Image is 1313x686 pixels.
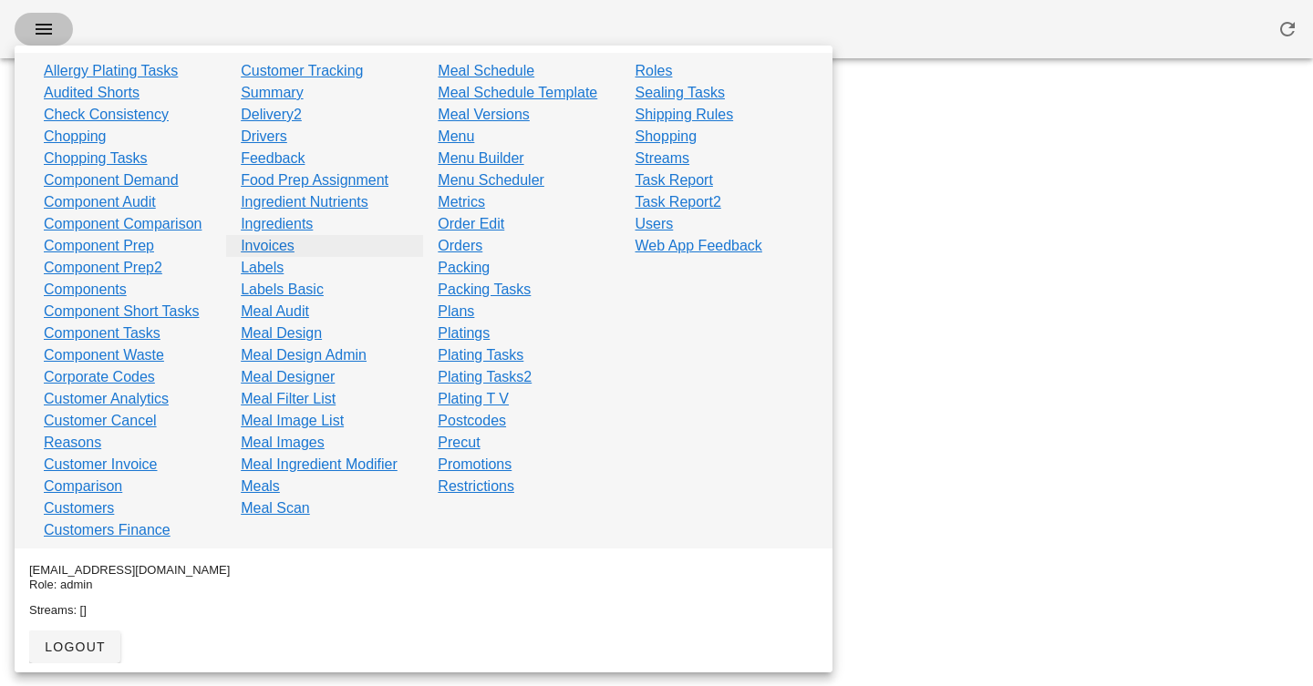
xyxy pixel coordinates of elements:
[241,191,368,213] a: Ingredient Nutrients
[44,169,179,191] a: Component Demand
[241,148,305,169] a: Feedback
[44,213,202,235] a: Component Comparison
[29,563,818,578] div: [EMAIL_ADDRESS][DOMAIN_NAME]
[44,388,169,410] a: Customer Analytics
[44,366,155,388] a: Corporate Codes
[44,454,212,497] a: Customer Invoice Comparison
[636,191,721,213] a: Task Report2
[438,301,474,323] a: Plans
[241,388,336,410] a: Meal Filter List
[438,235,482,257] a: Orders
[44,323,160,344] a: Component Tasks
[241,344,367,366] a: Meal Design Admin
[438,388,509,410] a: Plating T V
[438,82,597,104] a: Meal Schedule Template
[241,432,325,454] a: Meal Images
[438,104,530,126] a: Meal Versions
[438,476,514,497] a: Restrictions
[44,148,148,169] a: Chopping Tasks
[241,410,344,432] a: Meal Image List
[438,126,474,148] a: Menu
[241,301,309,323] a: Meal Audit
[241,497,310,519] a: Meal Scan
[438,344,523,366] a: Plating Tasks
[636,82,725,104] a: Sealing Tasks
[636,104,734,126] a: Shipping Rules
[241,169,388,191] a: Food Prep Assignment
[44,235,154,257] a: Component Prep
[44,497,114,519] a: Customers
[44,126,107,148] a: Chopping
[241,235,295,257] a: Invoices
[438,323,490,344] a: Platings
[636,148,690,169] a: Streams
[44,410,212,454] a: Customer Cancel Reasons
[241,279,324,301] a: Labels Basic
[636,169,713,191] a: Task Report
[241,213,313,235] a: Ingredients
[44,257,162,279] a: Component Prep2
[44,279,127,301] a: Components
[44,82,140,104] a: Audited Shorts
[636,213,674,235] a: Users
[636,235,762,257] a: Web App Feedback
[29,578,818,592] div: Role: admin
[241,104,302,126] a: Delivery2
[241,126,287,148] a: Drivers
[636,60,673,82] a: Roles
[438,432,480,454] a: Precut
[438,148,523,169] a: Menu Builder
[44,60,178,82] a: Allergy Plating Tasks
[44,519,171,541] a: Customers Finance
[438,366,532,388] a: Plating Tasks2
[29,603,818,618] div: Streams: []
[438,191,485,213] a: Metrics
[438,279,531,301] a: Packing Tasks
[438,257,490,279] a: Packing
[241,257,284,279] a: Labels
[241,454,398,476] a: Meal Ingredient Modifier
[44,191,156,213] a: Component Audit
[29,630,120,663] button: logout
[44,104,169,126] a: Check Consistency
[438,169,544,191] a: Menu Scheduler
[241,366,335,388] a: Meal Designer
[44,344,164,366] a: Component Waste
[438,60,534,82] a: Meal Schedule
[44,301,199,323] a: Component Short Tasks
[241,476,280,497] a: Meals
[44,640,106,654] span: logout
[241,60,408,104] a: Customer Tracking Summary
[438,213,504,235] a: Order Edit
[438,454,512,476] a: Promotions
[438,410,506,432] a: Postcodes
[636,126,698,148] a: Shopping
[241,323,322,344] a: Meal Design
